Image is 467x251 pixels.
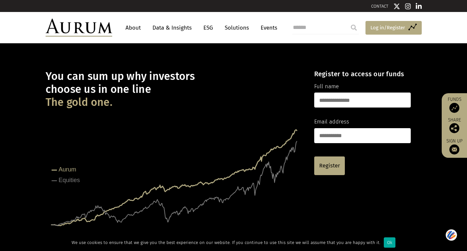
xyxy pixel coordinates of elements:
[449,144,459,154] img: Sign up to our newsletter
[365,21,422,35] a: Log in/Register
[221,22,252,34] a: Solutions
[314,118,349,126] label: Email address
[370,24,405,32] span: Log in/Register
[384,237,395,248] div: Ok
[59,166,76,173] tspan: Aurum
[314,156,345,175] a: Register
[445,118,464,133] div: Share
[149,22,195,34] a: Data & Insights
[445,138,464,154] a: Sign up
[46,19,112,37] img: Aurum
[449,103,459,113] img: Access Funds
[347,21,360,34] input: Submit
[445,97,464,113] a: Funds
[59,177,80,183] tspan: Equities
[393,3,400,10] img: Twitter icon
[446,229,457,241] img: svg+xml;base64,PHN2ZyB3aWR0aD0iNDQiIGhlaWdodD0iNDQiIHZpZXdCb3g9IjAgMCA0NCA0NCIgZmlsbD0ibm9uZSIgeG...
[371,4,388,9] a: CONTACT
[46,96,113,109] span: The gold one.
[122,22,144,34] a: About
[46,70,303,109] h1: You can sum up why investors choose us in one line
[314,70,411,78] h4: Register to access our funds
[449,123,459,133] img: Share this post
[200,22,216,34] a: ESG
[314,82,339,91] label: Full name
[257,22,277,34] a: Events
[416,3,422,10] img: Linkedin icon
[405,3,411,10] img: Instagram icon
